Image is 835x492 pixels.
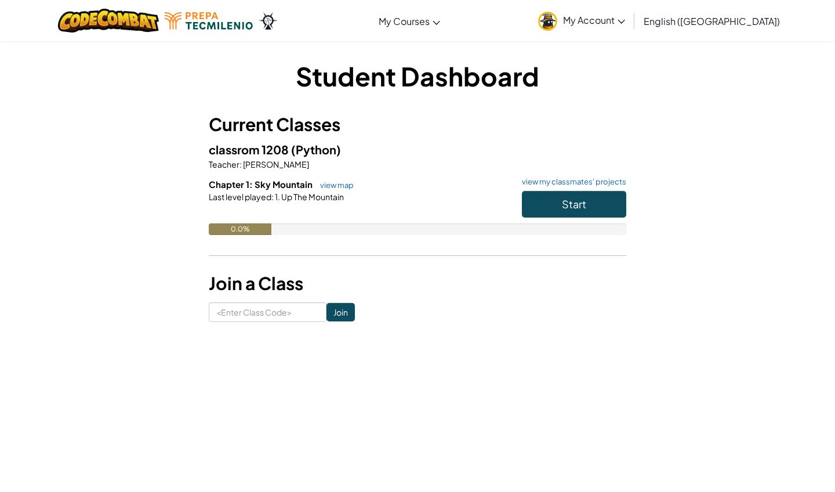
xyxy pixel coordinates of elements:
[379,15,430,27] span: My Courses
[538,12,557,31] img: avatar
[165,12,253,30] img: Tecmilenio logo
[209,142,291,157] span: classrom 1208
[209,191,271,202] span: Last level played
[209,179,314,190] span: Chapter 1: Sky Mountain
[373,5,446,37] a: My Courses
[280,191,344,202] span: Up The Mountain
[274,191,280,202] span: 1.
[259,12,277,30] img: Ozaria
[209,159,239,169] span: Teacher
[209,270,626,296] h3: Join a Class
[58,9,159,32] img: CodeCombat logo
[242,159,309,169] span: [PERSON_NAME]
[522,191,626,218] button: Start
[562,197,586,211] span: Start
[644,15,780,27] span: English ([GEOGRAPHIC_DATA])
[314,180,354,190] a: view map
[638,5,786,37] a: English ([GEOGRAPHIC_DATA])
[239,159,242,169] span: :
[326,303,355,321] input: Join
[532,2,631,39] a: My Account
[563,14,625,26] span: My Account
[271,191,274,202] span: :
[209,302,326,322] input: <Enter Class Code>
[209,223,271,235] div: 0.0%
[209,111,626,138] h3: Current Classes
[291,142,341,157] span: (Python)
[516,178,626,186] a: view my classmates' projects
[209,58,626,94] h1: Student Dashboard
